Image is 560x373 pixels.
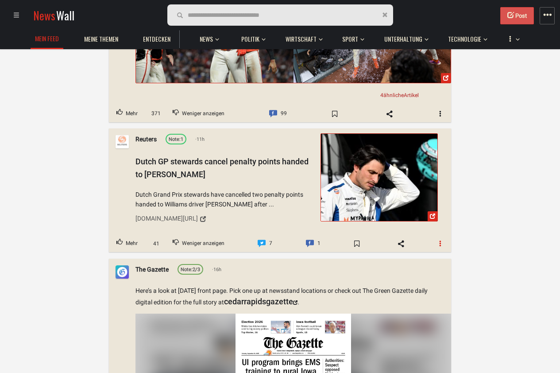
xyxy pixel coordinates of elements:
span: Weniger anzeigen [182,238,224,250]
span: News [33,7,55,23]
button: News [195,27,222,48]
img: Profilbild von Reuters [116,135,129,148]
a: Comment [262,105,294,122]
span: Sport [342,35,358,43]
span: Bookmark [322,106,348,120]
a: Wirtschaft [281,31,321,48]
span: News [200,35,213,43]
img: Dutch GP stewards cancel penalty points handed to Sainz [321,134,437,221]
button: Downvote [165,105,232,122]
span: Mehr [126,238,138,250]
button: Sport [338,27,364,48]
button: Upvote [109,105,145,122]
a: 4ähnlicheArtikel [377,90,422,100]
span: Wirtschaft [286,35,317,43]
span: Bookmark [344,237,370,251]
button: Politik [237,27,266,48]
button: Post [500,7,534,24]
span: Meine Themen [84,35,118,43]
a: Technologie [444,31,486,48]
span: Unterhaltung [384,35,422,43]
span: Note: [169,137,181,143]
span: Mehr [126,108,138,120]
a: Reuters [135,135,157,144]
span: 16h [212,266,221,274]
a: News [195,31,217,48]
a: Mein Feed [31,31,63,47]
h1: Mein Feed [35,35,59,42]
a: The Gazette [135,265,169,275]
span: Technologie [448,35,481,43]
span: 7 [269,238,272,250]
span: Wall [56,7,74,23]
span: 4 Artikel [380,92,419,98]
button: Unterhaltung [380,27,429,48]
span: Share [388,237,414,251]
span: 99 [281,108,287,120]
a: Unterhaltung [380,31,427,48]
div: [DOMAIN_NAME][URL] [135,214,198,224]
span: Dutch Grand Prix stewards have cancelled two penalty points handed to Williams driver [PERSON_NAM... [135,190,314,210]
a: Sport [338,31,363,48]
span: Entdecken [143,35,170,43]
span: 371 [148,109,164,118]
a: cedarrapidsgazette [224,297,297,307]
span: Post [515,12,527,19]
span: ähnliche [383,92,404,98]
button: Upvote [109,236,145,253]
img: Profilbild von The Gazette [116,265,129,279]
span: 11h [195,136,205,144]
span: 1 [317,238,321,250]
a: NewsWall [33,7,74,23]
button: Downvote [165,236,232,253]
a: [DOMAIN_NAME][URL] [135,212,314,227]
span: Share [377,106,402,120]
a: Politik [237,31,264,48]
span: Dutch GP stewards cancel penalty points handed to [PERSON_NAME] [135,157,309,179]
button: Technologie [444,27,487,48]
a: Note:2/3 [178,264,203,275]
span: Weniger anzeigen [182,108,224,120]
a: Comment [250,236,280,253]
span: Note: [181,267,193,273]
div: 1 [169,136,183,144]
div: 2/3 [181,266,200,274]
a: Note:1 [166,134,186,144]
div: Here’s a look at [DATE] front page. Pick one up at newsstand locations or check out The Green Gaz... [135,286,444,308]
span: Politik [241,35,259,43]
span: 41 [148,240,164,248]
a: Comment [298,236,328,253]
button: Wirtschaft [281,27,323,48]
a: Dutch GP stewards cancel penalty points handed to Sainz [321,133,438,221]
